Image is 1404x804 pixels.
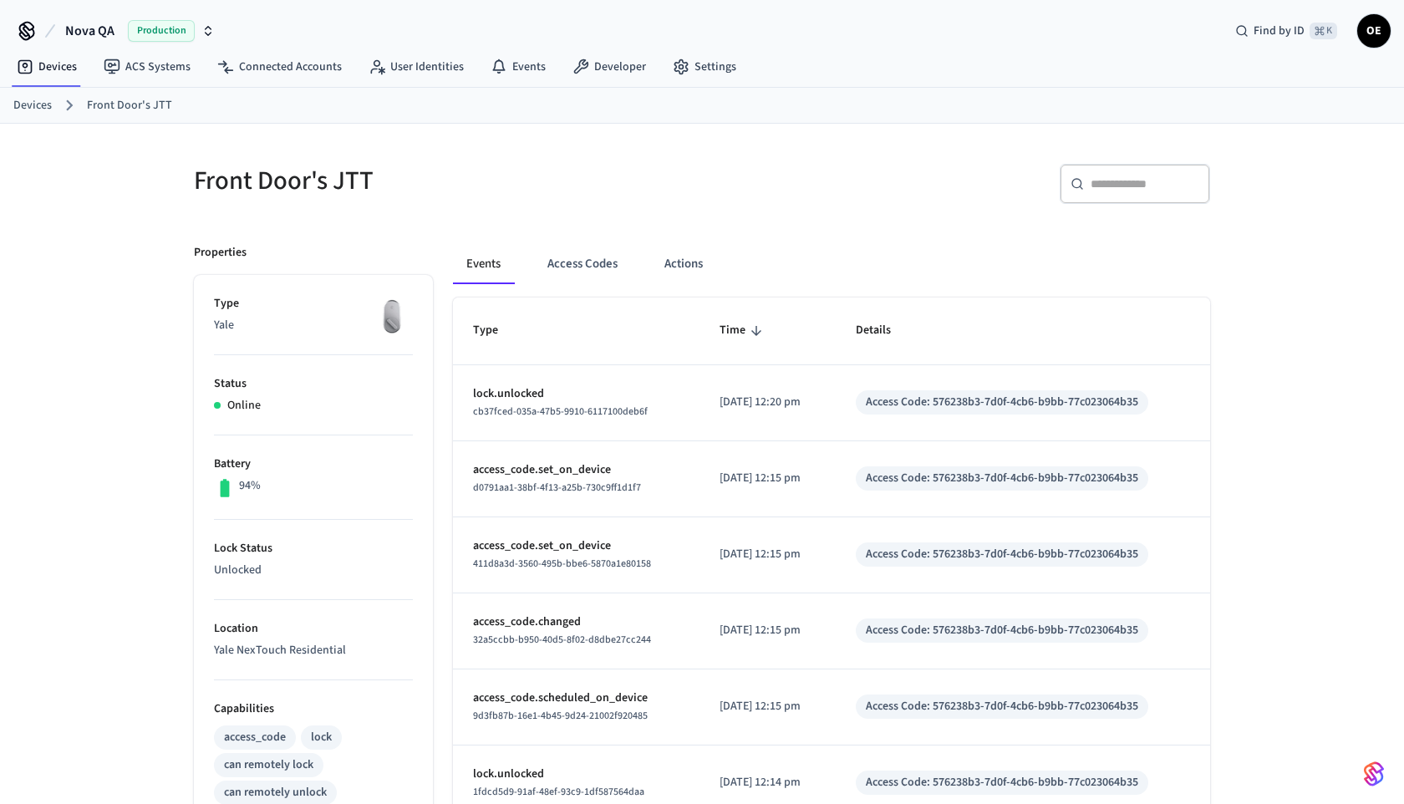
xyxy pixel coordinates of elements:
a: ACS Systems [90,52,204,82]
p: access_code.scheduled_on_device [473,690,679,707]
div: Find by ID⌘ K [1222,16,1351,46]
span: 32a5ccbb-b950-40d5-8f02-d8dbe27cc244 [473,633,651,647]
p: Unlocked [214,562,413,579]
div: lock [311,729,332,746]
p: 94% [239,477,261,495]
span: Production [128,20,195,42]
div: can remotely lock [224,756,313,774]
p: Properties [194,244,247,262]
a: Developer [559,52,659,82]
p: access_code.changed [473,613,679,631]
p: [DATE] 12:15 pm [720,698,816,715]
span: Type [473,318,520,343]
button: Access Codes [534,244,631,284]
p: Yale NexTouch Residential [214,642,413,659]
span: Find by ID [1254,23,1305,39]
span: d0791aa1-38bf-4f13-a25b-730c9ff1d1f7 [473,481,641,495]
span: Nova QA [65,21,114,41]
p: Location [214,620,413,638]
p: Yale [214,317,413,334]
p: [DATE] 12:14 pm [720,774,816,791]
button: Actions [651,244,716,284]
p: [DATE] 12:15 pm [720,470,816,487]
p: access_code.set_on_device [473,461,679,479]
button: Events [453,244,514,284]
span: 9d3fb87b-16e1-4b45-9d24-21002f920485 [473,709,648,723]
span: cb37fced-035a-47b5-9910-6117100deb6f [473,405,648,419]
p: Battery [214,455,413,473]
p: Status [214,375,413,393]
span: Details [856,318,913,343]
div: Access Code: 576238b3-7d0f-4cb6-b9bb-77c023064b35 [866,698,1138,715]
div: Access Code: 576238b3-7d0f-4cb6-b9bb-77c023064b35 [866,622,1138,639]
div: Access Code: 576238b3-7d0f-4cb6-b9bb-77c023064b35 [866,470,1138,487]
p: access_code.set_on_device [473,537,679,555]
a: Connected Accounts [204,52,355,82]
p: Capabilities [214,700,413,718]
button: OE [1357,14,1391,48]
img: August Wifi Smart Lock 3rd Gen, Silver, Front [371,295,413,337]
p: lock.unlocked [473,766,679,783]
img: SeamLogoGradient.69752ec5.svg [1364,761,1384,787]
span: 1fdcd5d9-91af-48ef-93c9-1df587564daa [473,785,644,799]
span: 411d8a3d-3560-495b-bbe6-5870a1e80158 [473,557,651,571]
h5: Front Door's JTT [194,164,692,198]
div: Access Code: 576238b3-7d0f-4cb6-b9bb-77c023064b35 [866,394,1138,411]
a: Devices [3,52,90,82]
a: Events [477,52,559,82]
a: Devices [13,97,52,114]
div: access_code [224,729,286,746]
div: Access Code: 576238b3-7d0f-4cb6-b9bb-77c023064b35 [866,774,1138,791]
a: Front Door's JTT [87,97,172,114]
span: OE [1359,16,1389,46]
div: Access Code: 576238b3-7d0f-4cb6-b9bb-77c023064b35 [866,546,1138,563]
div: ant example [453,244,1210,284]
p: Lock Status [214,540,413,557]
p: [DATE] 12:20 pm [720,394,816,411]
div: can remotely unlock [224,784,327,801]
span: Time [720,318,767,343]
p: Online [227,397,261,415]
p: [DATE] 12:15 pm [720,622,816,639]
p: Type [214,295,413,313]
a: Settings [659,52,750,82]
a: User Identities [355,52,477,82]
p: [DATE] 12:15 pm [720,546,816,563]
p: lock.unlocked [473,385,679,403]
span: ⌘ K [1310,23,1337,39]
